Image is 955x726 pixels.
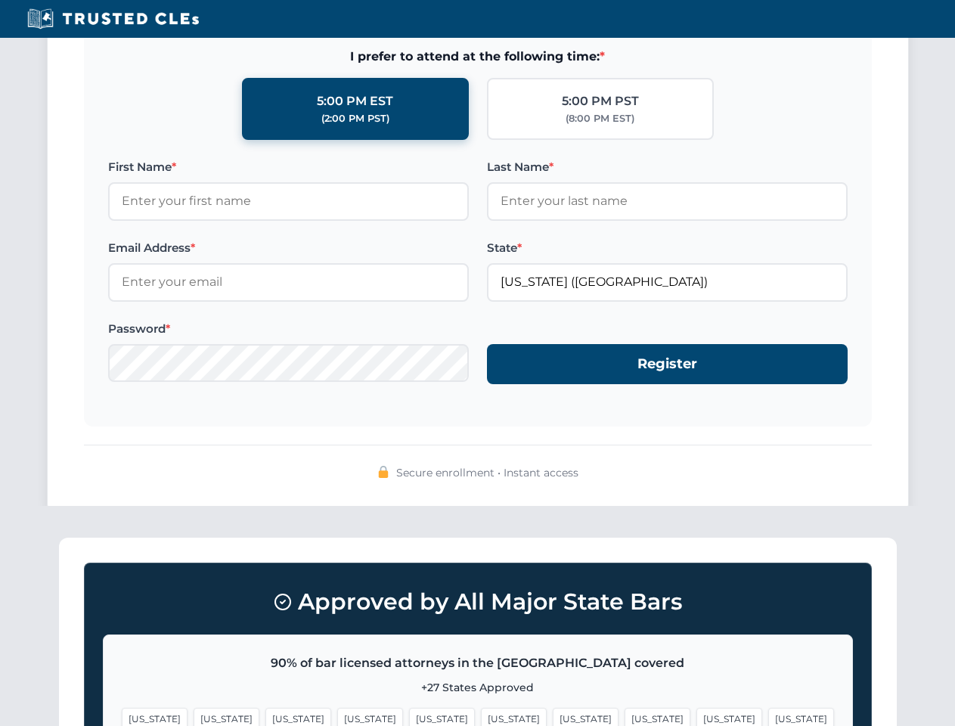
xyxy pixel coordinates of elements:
[108,239,469,257] label: Email Address
[487,158,848,176] label: Last Name
[487,263,848,301] input: Florida (FL)
[317,92,393,111] div: 5:00 PM EST
[122,653,834,673] p: 90% of bar licensed attorneys in the [GEOGRAPHIC_DATA] covered
[321,111,389,126] div: (2:00 PM PST)
[487,344,848,384] button: Register
[108,263,469,301] input: Enter your email
[377,466,389,478] img: 🔒
[562,92,639,111] div: 5:00 PM PST
[23,8,203,30] img: Trusted CLEs
[487,182,848,220] input: Enter your last name
[108,182,469,220] input: Enter your first name
[566,111,634,126] div: (8:00 PM EST)
[108,47,848,67] span: I prefer to attend at the following time:
[103,582,853,622] h3: Approved by All Major State Bars
[487,239,848,257] label: State
[108,320,469,338] label: Password
[396,464,578,481] span: Secure enrollment • Instant access
[108,158,469,176] label: First Name
[122,679,834,696] p: +27 States Approved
